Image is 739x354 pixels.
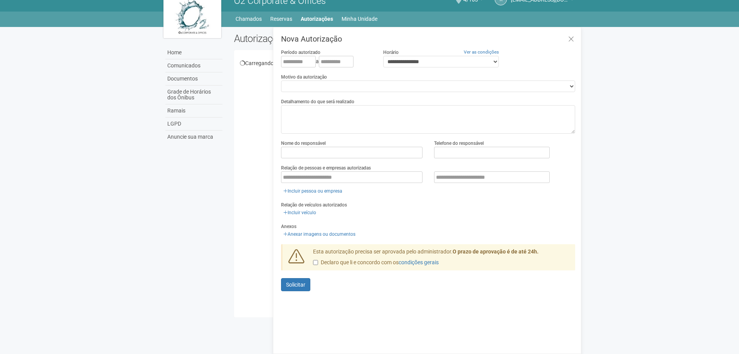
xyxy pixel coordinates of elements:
label: Detalhamento do que será realizado [281,98,354,105]
label: Declaro que li e concordo com os [313,259,439,267]
h2: Autorizações [234,33,399,44]
label: Anexos [281,223,296,230]
a: Chamados [236,13,262,24]
a: condições gerais [399,259,439,265]
a: Incluir pessoa ou empresa [281,187,345,195]
label: Telefone do responsável [434,140,484,147]
label: Motivo da autorização [281,74,327,81]
a: Home [165,46,222,59]
h3: Nova Autorização [281,35,575,43]
a: LGPD [165,117,222,131]
input: Declaro que li e concordo com oscondições gerais [313,260,318,265]
div: a [281,56,371,67]
a: Ver as condições [464,49,499,55]
a: Anuncie sua marca [165,131,222,143]
label: Horário [383,49,399,56]
a: Grade de Horários dos Ônibus [165,86,222,104]
a: Documentos [165,72,222,86]
div: Esta autorização precisa ser aprovada pelo administrador. [307,248,576,270]
a: Minha Unidade [342,13,377,24]
a: Comunicados [165,59,222,72]
div: Carregando... [240,60,570,67]
label: Relação de pessoas e empresas autorizadas [281,164,371,171]
label: Nome do responsável [281,140,326,147]
button: Solicitar [281,278,310,291]
a: Autorizações [301,13,333,24]
span: Solicitar [286,282,305,288]
strong: O prazo de aprovação é de até 24h. [453,248,539,255]
a: Anexar imagens ou documentos [281,230,358,238]
a: Reservas [270,13,292,24]
label: Período autorizado [281,49,320,56]
a: Incluir veículo [281,208,318,217]
label: Relação de veículos autorizados [281,201,347,208]
a: Ramais [165,104,222,117]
